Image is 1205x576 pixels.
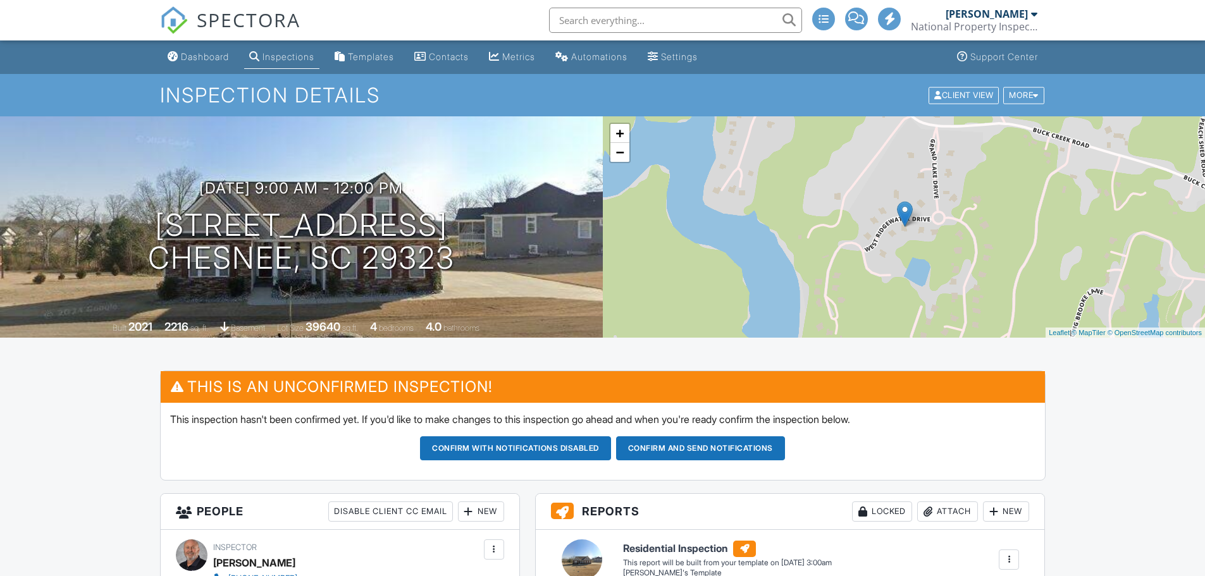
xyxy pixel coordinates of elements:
[277,323,304,333] span: Lot Size
[643,46,703,69] a: Settings
[536,494,1045,530] h3: Reports
[161,494,519,530] h3: People
[263,51,314,62] div: Inspections
[328,501,453,522] div: Disable Client CC Email
[244,46,319,69] a: Inspections
[370,320,377,333] div: 4
[550,46,633,69] a: Automations (Advanced)
[128,320,152,333] div: 2021
[342,323,358,333] span: sq.ft.
[549,8,802,33] input: Search everything...
[623,558,832,568] div: This report will be built from your template on [DATE] 3:00am
[197,6,300,33] span: SPECTORA
[952,46,1043,69] a: Support Center
[213,542,257,552] span: Inspector
[163,46,234,69] a: Dashboard
[610,124,629,143] a: Zoom in
[911,20,1037,33] div: National Property Inspections Greenville-Spartanburg
[231,323,265,333] span: basement
[1049,329,1070,336] a: Leaflet
[330,46,399,69] a: Templates
[160,17,300,44] a: SPECTORA
[160,84,1046,106] h1: Inspection Details
[1072,329,1106,336] a: © MapTiler
[623,541,832,557] h6: Residential Inspection
[852,501,912,522] div: Locked
[348,51,394,62] div: Templates
[213,553,295,572] div: [PERSON_NAME]
[484,46,540,69] a: Metrics
[661,51,698,62] div: Settings
[502,51,535,62] div: Metrics
[426,320,442,333] div: 4.0
[199,180,403,197] h3: [DATE] 9:00 am - 12:00 pm
[917,501,978,522] div: Attach
[409,46,474,69] a: Contacts
[1046,328,1205,338] div: |
[927,90,1002,99] a: Client View
[946,8,1028,20] div: [PERSON_NAME]
[420,436,611,460] button: Confirm with notifications disabled
[379,323,414,333] span: bedrooms
[616,436,785,460] button: Confirm and send notifications
[458,501,504,522] div: New
[929,87,999,104] div: Client View
[1003,87,1044,104] div: More
[164,320,188,333] div: 2216
[610,143,629,162] a: Zoom out
[113,323,127,333] span: Built
[429,51,469,62] div: Contacts
[190,323,208,333] span: sq. ft.
[181,51,229,62] div: Dashboard
[970,51,1038,62] div: Support Center
[148,209,455,276] h1: [STREET_ADDRESS] Chesnee, SC 29323
[306,320,340,333] div: 39640
[571,51,627,62] div: Automations
[161,371,1045,402] h3: This is an Unconfirmed Inspection!
[1108,329,1202,336] a: © OpenStreetMap contributors
[170,412,1035,426] p: This inspection hasn't been confirmed yet. If you'd like to make changes to this inspection go ah...
[160,6,188,34] img: The Best Home Inspection Software - Spectora
[983,501,1029,522] div: New
[443,323,479,333] span: bathrooms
